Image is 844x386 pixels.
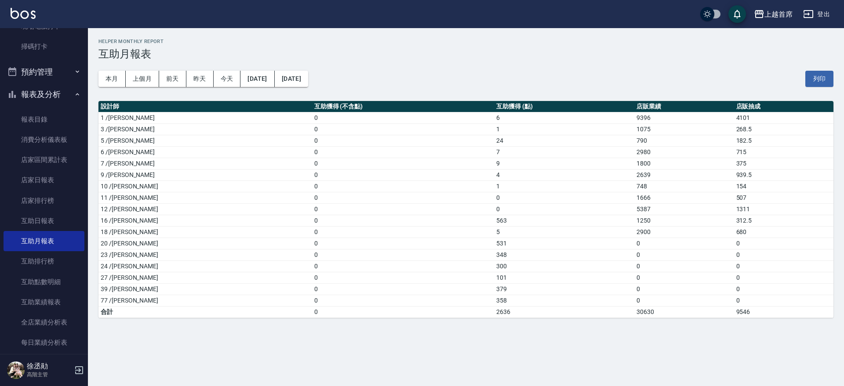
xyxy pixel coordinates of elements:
[734,112,834,123] td: 4101
[634,180,734,192] td: 748
[494,215,634,226] td: 563
[312,226,495,238] td: 0
[4,251,84,271] a: 互助排行榜
[750,5,796,23] button: 上越首席
[494,112,634,123] td: 6
[805,71,833,87] button: 列印
[4,272,84,292] a: 互助點數明細
[494,203,634,215] td: 0
[734,249,834,260] td: 0
[734,192,834,203] td: 507
[734,260,834,272] td: 0
[494,249,634,260] td: 348
[312,146,495,158] td: 0
[634,192,734,203] td: 1666
[634,112,734,123] td: 9396
[494,238,634,249] td: 531
[494,135,634,146] td: 24
[7,361,25,379] img: Person
[634,135,734,146] td: 790
[494,123,634,135] td: 1
[312,260,495,272] td: 0
[98,158,312,169] td: 7 /[PERSON_NAME]
[312,203,495,215] td: 0
[98,169,312,180] td: 9 /[PERSON_NAME]
[98,180,312,192] td: 10 /[PERSON_NAME]
[98,192,312,203] td: 11 /[PERSON_NAME]
[98,48,833,60] h3: 互助月報表
[494,226,634,238] td: 5
[312,272,495,283] td: 0
[4,191,84,211] a: 店家排行榜
[494,295,634,306] td: 358
[634,203,734,215] td: 5387
[734,203,834,215] td: 1311
[494,146,634,158] td: 7
[734,272,834,283] td: 0
[634,215,734,226] td: 1250
[98,203,312,215] td: 12 /[PERSON_NAME]
[159,71,186,87] button: 前天
[634,306,734,317] td: 30630
[98,283,312,295] td: 39 /[PERSON_NAME]
[634,226,734,238] td: 2900
[734,101,834,112] th: 店販抽成
[734,238,834,249] td: 0
[126,71,159,87] button: 上個月
[4,61,84,83] button: 預約管理
[4,231,84,251] a: 互助月報表
[494,158,634,169] td: 9
[494,260,634,272] td: 300
[634,123,734,135] td: 1075
[98,215,312,226] td: 16 /[PERSON_NAME]
[4,150,84,170] a: 店家區間累計表
[734,215,834,226] td: 312.5
[4,211,84,231] a: 互助日報表
[4,312,84,332] a: 全店業績分析表
[634,238,734,249] td: 0
[634,158,734,169] td: 1800
[734,180,834,192] td: 154
[275,71,308,87] button: [DATE]
[312,169,495,180] td: 0
[494,180,634,192] td: 1
[494,283,634,295] td: 379
[98,135,312,146] td: 5 /[PERSON_NAME]
[734,306,834,317] td: 9546
[634,101,734,112] th: 店販業績
[494,101,634,112] th: 互助獲得 (點)
[98,112,312,123] td: 1 /[PERSON_NAME]
[98,101,312,112] th: 設計師
[634,260,734,272] td: 0
[312,123,495,135] td: 0
[4,83,84,106] button: 報表及分析
[734,158,834,169] td: 375
[98,146,312,158] td: 6 /[PERSON_NAME]
[27,371,72,379] p: 高階主管
[734,169,834,180] td: 939.5
[494,192,634,203] td: 0
[312,295,495,306] td: 0
[4,170,84,190] a: 店家日報表
[728,5,746,23] button: save
[312,283,495,295] td: 0
[734,123,834,135] td: 268.5
[312,158,495,169] td: 0
[634,283,734,295] td: 0
[312,215,495,226] td: 0
[98,101,833,318] table: a dense table
[27,362,72,371] h5: 徐丞勛
[734,283,834,295] td: 0
[11,8,36,19] img: Logo
[98,249,312,260] td: 23 /[PERSON_NAME]
[312,192,495,203] td: 0
[4,292,84,312] a: 互助業績報表
[98,39,833,44] h2: Helper Monthly Report
[634,249,734,260] td: 0
[312,112,495,123] td: 0
[186,71,214,87] button: 昨天
[98,306,312,317] td: 合計
[764,9,793,20] div: 上越首席
[312,101,495,112] th: 互助獲得 (不含點)
[4,353,84,373] a: 營業統計分析表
